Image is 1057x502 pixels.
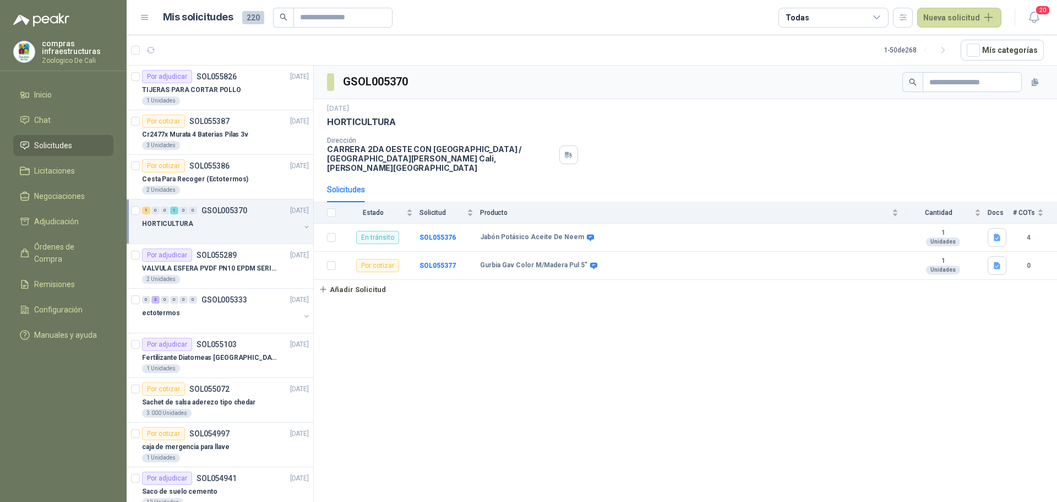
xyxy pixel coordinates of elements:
a: Por cotizarSOL055386[DATE] Cesta Para Recoger (Ectotermos)2 Unidades [127,155,313,199]
div: 0 [151,207,160,214]
div: 1 [170,207,178,214]
span: Remisiones [34,278,75,290]
p: SOL055072 [189,385,230,393]
div: 3.000 Unidades [142,409,192,418]
span: Producto [480,209,890,217]
div: Por cotizar [356,259,399,272]
a: Añadir Solicitud [314,280,1057,299]
a: Por adjudicarSOL055289[DATE] VALVULA ESFERA PVDF PN10 EPDM SERIE EX D 25MM CEPEX64926TREME2 Unidades [127,244,313,289]
p: GSOL005370 [201,207,247,214]
div: 0 [189,207,197,214]
div: En tránsito [356,231,399,244]
p: SOL055387 [189,117,230,125]
img: Logo peakr [13,13,69,26]
p: SOL054997 [189,430,230,438]
p: [DATE] [290,250,309,261]
p: Fertilizante Diatomeas [GEOGRAPHIC_DATA] 25kg Polvo [142,353,279,363]
p: SOL055103 [197,341,237,348]
span: 220 [242,11,264,24]
a: 0 3 0 0 0 0 GSOL005333[DATE] ectotermos [142,293,311,328]
a: 1 0 0 1 0 0 GSOL005370[DATE] HORTICULTURA [142,204,311,239]
span: Estado [342,209,404,217]
div: 0 [161,207,169,214]
a: Negociaciones [13,186,113,207]
p: SOL055826 [197,73,237,80]
th: Cantidad [905,202,988,224]
p: [DATE] [327,104,349,114]
div: Por cotizar [142,427,185,440]
p: SOL054941 [197,474,237,482]
div: 2 Unidades [142,275,180,284]
p: Cesta Para Recoger (Ectotermos) [142,174,248,185]
b: 0 [1013,261,1044,271]
a: Solicitudes [13,135,113,156]
p: [DATE] [290,161,309,171]
button: Nueva solicitud [917,8,1001,28]
span: Cantidad [905,209,972,217]
a: Remisiones [13,274,113,295]
div: Por cotizar [142,382,185,396]
a: Por cotizarSOL054997[DATE] caja de mergencia para llave1 Unidades [127,423,313,467]
a: Adjudicación [13,211,113,232]
p: [DATE] [290,72,309,82]
p: Saco de suelo cemento [142,487,217,497]
span: Configuración [34,304,83,316]
div: 3 [151,296,160,304]
div: 1 [142,207,150,214]
b: Gurbia Gav Color M/Madera Pul 5" [480,261,587,270]
p: [DATE] [290,429,309,439]
span: Inicio [34,89,52,101]
img: Company Logo [14,41,35,62]
th: Producto [480,202,905,224]
a: Por cotizarSOL055072[DATE] Sachet de salsa aderezo tipo chedar3.000 Unidades [127,378,313,423]
a: SOL055377 [419,262,456,269]
a: Configuración [13,299,113,320]
div: 0 [142,296,150,304]
p: [DATE] [290,339,309,350]
span: Licitaciones [34,165,75,177]
a: Por cotizarSOL055387[DATE] Cr2477x Murata 4 Baterias Pilas 3v3 Unidades [127,110,313,155]
div: Unidades [926,237,960,246]
div: Por adjudicar [142,472,192,485]
div: Por adjudicar [142,249,192,262]
p: Zoologico De Cali [42,57,113,64]
button: Mís categorías [961,40,1044,61]
h3: GSOL005370 [343,73,410,90]
b: SOL055376 [419,234,456,241]
div: 1 Unidades [142,364,180,373]
a: Por adjudicarSOL055826[DATE] TIJERAS PARA CORTAR POLLO1 Unidades [127,66,313,110]
p: Dirección [327,137,555,144]
div: 0 [161,296,169,304]
div: 0 [170,296,178,304]
a: Chat [13,110,113,131]
th: Solicitud [419,202,480,224]
p: Sachet de salsa aderezo tipo chedar [142,397,255,408]
h1: Mis solicitudes [163,9,233,25]
button: 20 [1024,8,1044,28]
a: Órdenes de Compra [13,236,113,269]
span: Adjudicación [34,215,79,228]
b: 4 [1013,233,1044,243]
p: HORTICULTURA [327,116,396,128]
span: Solicitud [419,209,465,217]
th: Docs [988,202,1013,224]
span: Chat [34,114,51,126]
p: TIJERAS PARA CORTAR POLLO [142,85,241,95]
p: GSOL005333 [201,296,247,304]
p: [DATE] [290,384,309,395]
span: 20 [1035,5,1050,15]
b: 1 [905,257,981,266]
button: Añadir Solicitud [314,280,391,299]
b: Jabón Potásico Aceite De Neem [480,233,584,242]
span: Órdenes de Compra [34,241,103,265]
p: SOL055386 [189,162,230,170]
p: [DATE] [290,206,309,216]
div: 1 - 50 de 268 [884,41,952,59]
a: Licitaciones [13,160,113,181]
p: HORTICULTURA [142,219,193,229]
p: Cr2477x Murata 4 Baterias Pilas 3v [142,129,248,140]
div: Por cotizar [142,159,185,172]
p: [DATE] [290,295,309,305]
span: Solicitudes [34,139,72,152]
